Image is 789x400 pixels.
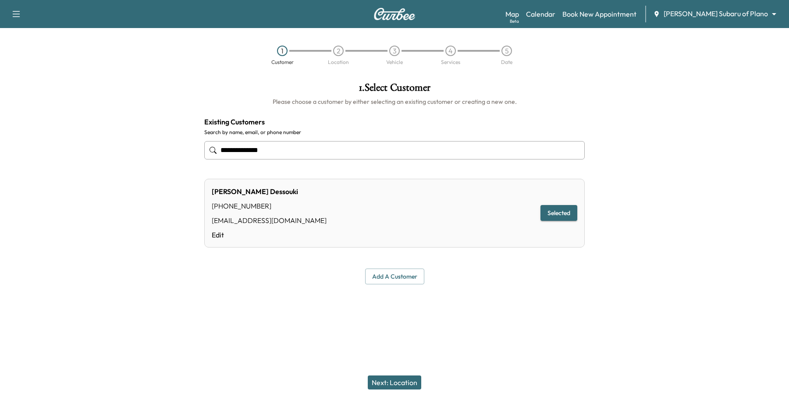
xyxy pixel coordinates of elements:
div: Location [328,60,349,65]
div: 1 [277,46,288,56]
div: 4 [445,46,456,56]
div: 5 [501,46,512,56]
button: Add a customer [365,269,424,285]
div: [EMAIL_ADDRESS][DOMAIN_NAME] [212,215,327,226]
h6: Please choose a customer by either selecting an existing customer or creating a new one. [204,97,585,106]
a: MapBeta [505,9,519,19]
div: 3 [389,46,400,56]
div: [PHONE_NUMBER] [212,201,327,211]
button: Selected [540,205,577,221]
a: Calendar [526,9,555,19]
label: Search by name, email, or phone number [204,129,585,136]
div: Services [441,60,460,65]
div: Vehicle [386,60,403,65]
img: Curbee Logo [373,8,416,20]
div: Date [501,60,512,65]
h4: Existing Customers [204,117,585,127]
h1: 1 . Select Customer [204,82,585,97]
a: Book New Appointment [562,9,636,19]
div: Beta [510,18,519,25]
div: Customer [271,60,294,65]
button: Next: Location [368,375,421,389]
span: [PERSON_NAME] Subaru of Plano [664,9,768,19]
div: 2 [333,46,344,56]
a: Edit [212,230,327,240]
div: [PERSON_NAME] Dessouki [212,186,327,197]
